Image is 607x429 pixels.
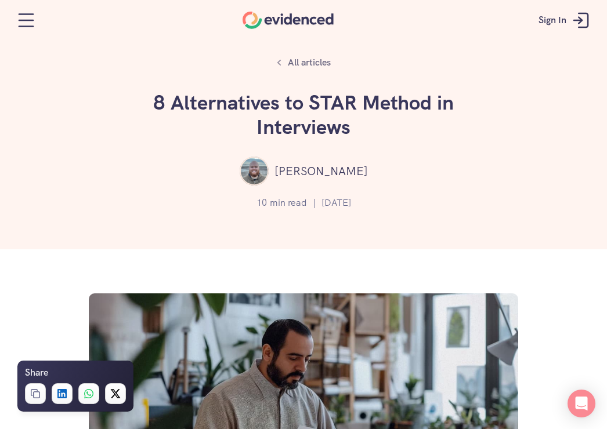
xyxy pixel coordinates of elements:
h1: 8 Alternatives to STAR Method in Interviews [129,90,478,139]
img: "" [240,157,269,186]
p: min read [270,195,307,210]
p: [PERSON_NAME] [274,162,368,180]
a: Sign In [530,3,601,38]
p: [DATE] [321,195,351,210]
a: All articles [270,52,337,73]
p: All articles [288,55,331,70]
p: Sign In [539,13,566,28]
h6: Share [25,365,48,380]
a: Home [243,12,334,29]
p: | [313,195,316,210]
p: 10 [256,195,267,210]
div: Open Intercom Messenger [568,390,595,417]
